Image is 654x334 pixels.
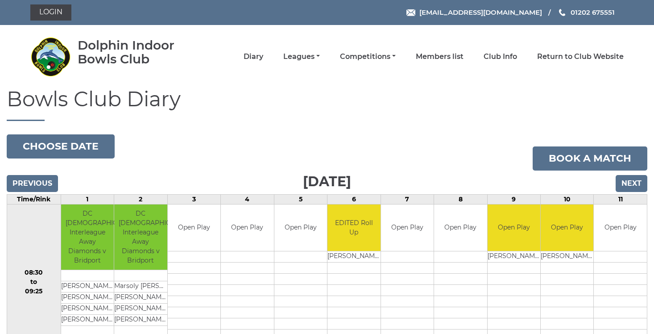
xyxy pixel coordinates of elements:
img: Dolphin Indoor Bowls Club [30,37,70,77]
a: Competitions [340,52,396,62]
td: Open Play [434,205,487,251]
td: 6 [327,194,381,204]
td: Open Play [541,205,593,251]
button: Choose date [7,134,115,159]
a: Email [EMAIL_ADDRESS][DOMAIN_NAME] [406,7,542,17]
td: [PERSON_NAME] [541,251,593,263]
td: Open Play [221,205,273,251]
td: 8 [434,194,487,204]
td: 4 [221,194,274,204]
td: 11 [594,194,647,204]
td: Marsoly [PERSON_NAME] [114,281,167,292]
a: Login [30,4,71,21]
td: Open Play [168,205,220,251]
td: DC [DEMOGRAPHIC_DATA] Interleague Away Diamonds v Bridport [114,205,167,270]
span: [EMAIL_ADDRESS][DOMAIN_NAME] [419,8,542,17]
td: [PERSON_NAME] [61,303,114,314]
td: EDITED Roll Up [327,205,380,251]
img: Phone us [559,9,565,16]
td: 10 [541,194,594,204]
input: Previous [7,175,58,192]
td: [PERSON_NAME] [61,314,114,326]
a: Return to Club Website [537,52,624,62]
td: 2 [114,194,167,204]
h1: Bowls Club Diary [7,88,647,121]
td: [PERSON_NAME] [114,292,167,303]
td: DC [DEMOGRAPHIC_DATA] Interleague Away Diamonds v Bridport [61,205,114,270]
td: [PERSON_NAME] [61,281,114,292]
td: Open Play [381,205,434,251]
td: [PERSON_NAME] [114,314,167,326]
a: Book a match [533,146,647,171]
td: 9 [487,194,540,204]
a: Club Info [484,52,517,62]
td: [PERSON_NAME] [114,303,167,314]
div: Dolphin Indoor Bowls Club [78,38,200,66]
span: 01202 675551 [571,8,615,17]
td: 3 [167,194,220,204]
a: Members list [416,52,464,62]
td: 5 [274,194,327,204]
td: [PERSON_NAME] [327,251,380,263]
td: Time/Rink [7,194,61,204]
a: Diary [244,52,263,62]
td: [PERSON_NAME] [61,292,114,303]
img: Email [406,9,415,16]
td: [PERSON_NAME] [488,251,540,263]
td: Open Play [594,205,647,251]
a: Phone us 01202 675551 [558,7,615,17]
td: 7 [381,194,434,204]
td: Open Play [274,205,327,251]
td: 1 [61,194,114,204]
a: Leagues [283,52,320,62]
td: Open Play [488,205,540,251]
input: Next [616,175,647,192]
